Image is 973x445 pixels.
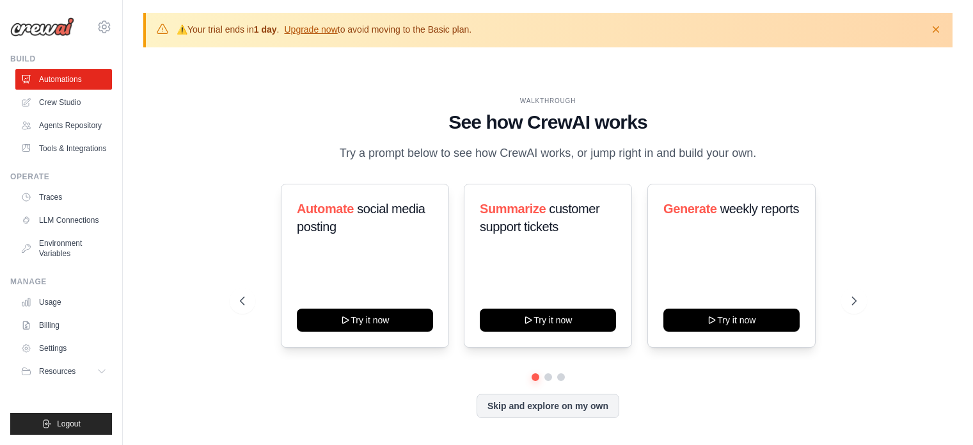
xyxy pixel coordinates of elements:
[15,92,112,113] a: Crew Studio
[663,202,717,216] span: Generate
[10,277,112,287] div: Manage
[15,210,112,231] a: LLM Connections
[297,202,354,216] span: Automate
[10,172,112,182] div: Operate
[10,413,112,435] button: Logout
[477,394,619,418] button: Skip and explore on my own
[39,366,75,376] span: Resources
[57,419,81,429] span: Logout
[663,309,800,332] button: Try it now
[240,111,857,134] h1: See how CrewAI works
[480,309,616,332] button: Try it now
[15,233,112,264] a: Environment Variables
[15,69,112,90] a: Automations
[480,202,599,234] span: customer support tickets
[15,115,112,136] a: Agents Repository
[720,202,799,216] span: weekly reports
[15,138,112,159] a: Tools & Integrations
[15,315,112,336] a: Billing
[284,24,337,35] a: Upgrade now
[297,202,425,234] span: social media posting
[254,24,277,35] strong: 1 day
[10,17,74,36] img: Logo
[15,187,112,207] a: Traces
[10,54,112,64] div: Build
[177,23,471,36] p: Your trial ends in . to avoid moving to the Basic plan.
[15,292,112,312] a: Usage
[177,24,187,35] strong: ⚠️
[15,361,112,382] button: Resources
[240,96,857,106] div: WALKTHROUGH
[15,338,112,359] a: Settings
[297,309,433,332] button: Try it now
[480,202,546,216] span: Summarize
[333,144,763,163] p: Try a prompt below to see how CrewAI works, or jump right in and build your own.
